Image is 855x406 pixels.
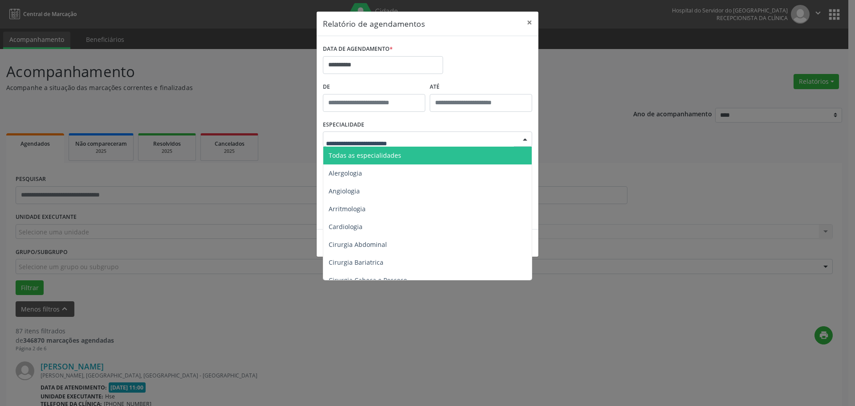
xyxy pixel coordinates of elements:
[430,80,532,94] label: ATÉ
[323,18,425,29] h5: Relatório de agendamentos
[323,118,364,132] label: ESPECIALIDADE
[329,258,383,267] span: Cirurgia Bariatrica
[329,187,360,195] span: Angiologia
[329,169,362,177] span: Alergologia
[329,205,366,213] span: Arritmologia
[329,240,387,249] span: Cirurgia Abdominal
[521,12,538,33] button: Close
[323,42,393,56] label: DATA DE AGENDAMENTO
[329,276,407,284] span: Cirurgia Cabeça e Pescoço
[329,151,401,160] span: Todas as especialidades
[329,222,362,231] span: Cardiologia
[323,80,425,94] label: De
